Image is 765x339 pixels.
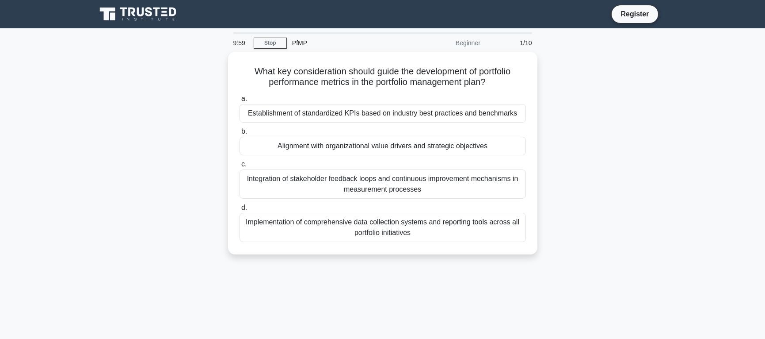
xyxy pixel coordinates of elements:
div: Beginner [408,34,486,52]
div: 9:59 [228,34,254,52]
div: PfMP [287,34,408,52]
div: Implementation of comprehensive data collection systems and reporting tools across all portfolio ... [240,213,526,242]
div: 1/10 [486,34,537,52]
span: c. [241,160,247,168]
div: Alignment with organizational value drivers and strategic objectives [240,137,526,155]
a: Register [615,8,654,19]
span: b. [241,127,247,135]
h5: What key consideration should guide the development of portfolio performance metrics in the portf... [239,66,527,88]
div: Integration of stakeholder feedback loops and continuous improvement mechanisms in measurement pr... [240,169,526,199]
a: Stop [254,38,287,49]
div: Establishment of standardized KPIs based on industry best practices and benchmarks [240,104,526,123]
span: d. [241,204,247,211]
span: a. [241,95,247,102]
